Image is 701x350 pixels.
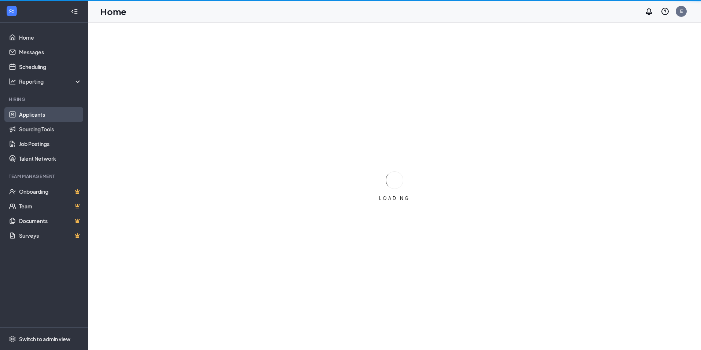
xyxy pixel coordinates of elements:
[19,30,82,45] a: Home
[9,96,80,102] div: Hiring
[19,122,82,136] a: Sourcing Tools
[19,214,82,228] a: DocumentsCrown
[9,78,16,85] svg: Analysis
[661,7,669,16] svg: QuestionInfo
[19,78,82,85] div: Reporting
[19,107,82,122] a: Applicants
[376,195,413,201] div: LOADING
[71,8,78,15] svg: Collapse
[19,151,82,166] a: Talent Network
[19,335,70,343] div: Switch to admin view
[9,173,80,179] div: Team Management
[19,184,82,199] a: OnboardingCrown
[19,59,82,74] a: Scheduling
[9,335,16,343] svg: Settings
[8,7,15,15] svg: WorkstreamLogo
[645,7,653,16] svg: Notifications
[19,228,82,243] a: SurveysCrown
[19,45,82,59] a: Messages
[19,136,82,151] a: Job Postings
[680,8,683,14] div: E
[100,5,126,18] h1: Home
[19,199,82,214] a: TeamCrown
